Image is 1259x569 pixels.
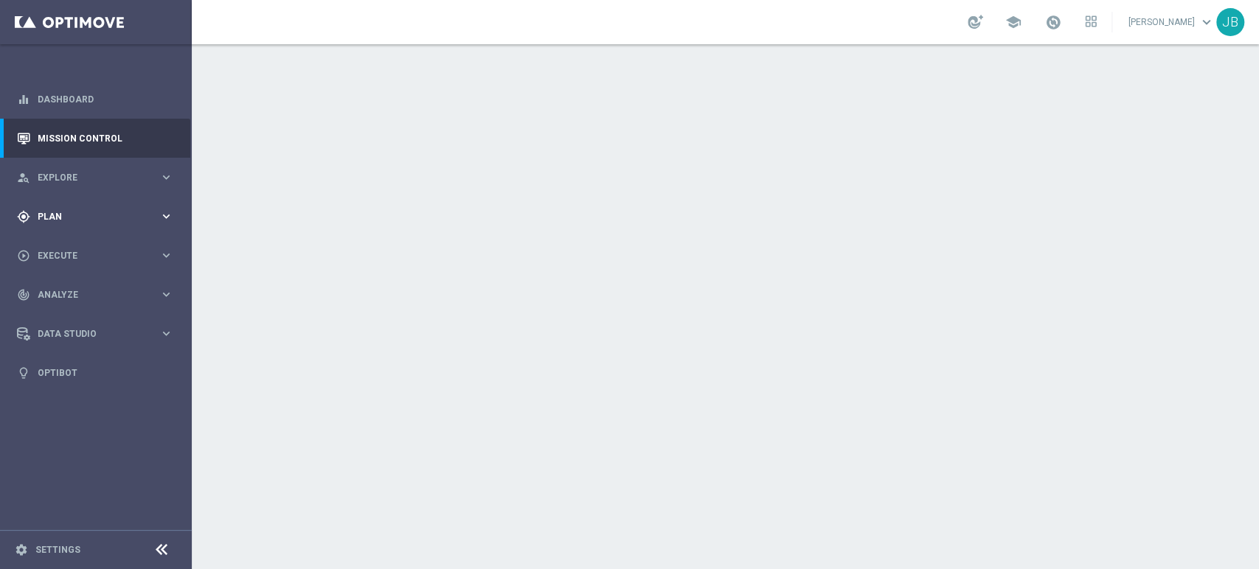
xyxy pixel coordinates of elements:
[17,210,159,223] div: Plan
[38,119,173,158] a: Mission Control
[16,289,174,301] button: track_changes Analyze keyboard_arrow_right
[16,250,174,262] button: play_circle_outline Execute keyboard_arrow_right
[1199,14,1215,30] span: keyboard_arrow_down
[38,251,159,260] span: Execute
[38,353,173,392] a: Optibot
[17,171,30,184] i: person_search
[17,80,173,119] div: Dashboard
[16,172,174,184] button: person_search Explore keyboard_arrow_right
[38,173,159,182] span: Explore
[17,249,159,262] div: Execute
[16,328,174,340] button: Data Studio keyboard_arrow_right
[16,211,174,223] button: gps_fixed Plan keyboard_arrow_right
[17,288,159,301] div: Analyze
[16,367,174,379] button: lightbulb Optibot
[159,287,173,301] i: keyboard_arrow_right
[17,171,159,184] div: Explore
[17,93,30,106] i: equalizer
[17,288,30,301] i: track_changes
[16,133,174,144] button: Mission Control
[159,209,173,223] i: keyboard_arrow_right
[17,353,173,392] div: Optibot
[17,210,30,223] i: gps_fixed
[1127,11,1216,33] a: [PERSON_NAME]keyboard_arrow_down
[38,212,159,221] span: Plan
[15,543,28,556] i: settings
[17,366,30,380] i: lightbulb
[1216,8,1244,36] div: JB
[38,329,159,338] span: Data Studio
[38,80,173,119] a: Dashboard
[159,248,173,262] i: keyboard_arrow_right
[38,290,159,299] span: Analyze
[16,94,174,105] button: equalizer Dashboard
[17,327,159,341] div: Data Studio
[17,249,30,262] i: play_circle_outline
[35,545,80,554] a: Settings
[17,119,173,158] div: Mission Control
[159,327,173,341] i: keyboard_arrow_right
[159,170,173,184] i: keyboard_arrow_right
[1005,14,1022,30] span: school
